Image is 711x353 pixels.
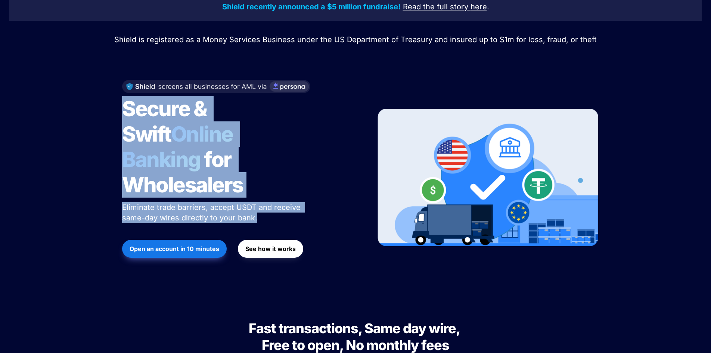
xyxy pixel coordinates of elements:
span: Shield is registered as a Money Services Business under the US Department of Treasury and insured... [114,35,597,44]
u: here [471,2,487,11]
span: . [487,2,489,11]
strong: Shield recently announced a $5 million fundraise! [222,2,401,11]
span: Eliminate trade barriers, accept USDT and receive same-day wires directly to your bank. [122,203,303,222]
a: Open an account in 10 minutes [122,236,227,261]
a: See how it works [238,236,303,261]
strong: See how it works [245,245,296,253]
span: Secure & Swift [122,96,210,147]
a: Read the full story [403,3,468,11]
button: See how it works [238,240,303,258]
a: here [471,3,487,11]
u: Read the full story [403,2,468,11]
strong: Open an account in 10 minutes [130,245,219,253]
span: Online Banking [122,121,240,172]
button: Open an account in 10 minutes [122,240,227,258]
span: for Wholesalers [122,147,243,198]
